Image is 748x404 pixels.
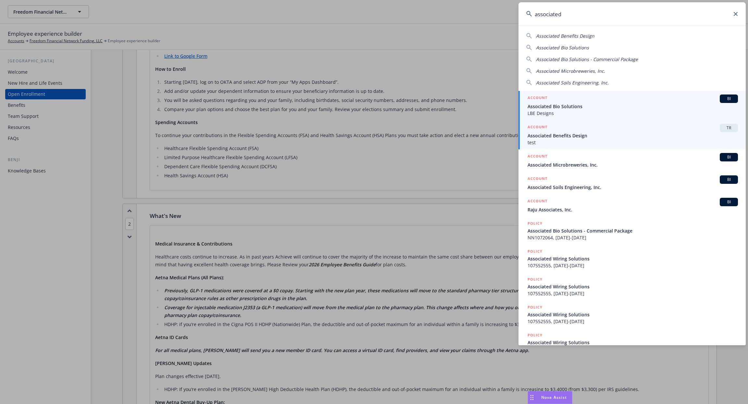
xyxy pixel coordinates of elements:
h5: ACCOUNT [528,198,547,206]
span: Associated Microbreweries, Inc. [528,161,738,168]
span: Associated Bio Solutions - Commercial Package [536,56,638,62]
span: Associated Wiring Solutions [528,311,738,318]
h5: POLICY [528,276,542,283]
span: BI [722,154,735,160]
h5: POLICY [528,248,542,255]
span: Associated Microbreweries, Inc. [536,68,605,74]
input: Search... [518,2,746,26]
span: Associated Benefits Design [528,132,738,139]
a: POLICYAssociated Bio Solutions - Commercial PackageNN1072064, [DATE]-[DATE] [518,217,746,245]
span: TR [722,125,735,131]
h5: POLICY [528,332,542,338]
span: Associated Soils Engineering, Inc. [528,184,738,191]
span: BI [722,177,735,183]
span: Associated Bio Solutions - Commercial Package [528,227,738,234]
a: ACCOUNTTRAssociated Benefits Designtest [518,120,746,149]
h5: ACCOUNT [528,124,547,132]
span: Raju Associates, Inc. [528,206,738,213]
h5: ACCOUNT [528,95,547,102]
button: Nova Assist [528,391,572,404]
span: Associated Bio Solutions [536,44,589,51]
span: BI [722,199,735,205]
a: ACCOUNTBIAssociated Soils Engineering, Inc. [518,172,746,194]
span: Associated Wiring Solutions [528,283,738,290]
a: POLICYAssociated Wiring Solutions107552555, [DATE]-[DATE] [518,245,746,272]
a: POLICYAssociated Wiring Solutions107552555, [DATE]-[DATE] [518,300,746,328]
a: ACCOUNTBIAssociated Bio SolutionsLBE Designs [518,91,746,120]
span: LBE Designs [528,110,738,117]
h5: POLICY [528,304,542,310]
span: Associated Soils Engineering, Inc. [536,80,609,86]
a: ACCOUNTBIAssociated Microbreweries, Inc. [518,149,746,172]
span: 107552555, [DATE]-[DATE] [528,262,738,269]
span: Associated Benefits Design [536,33,594,39]
span: 107552555, [DATE]-[DATE] [528,318,738,325]
h5: ACCOUNT [528,153,547,161]
span: Associated Wiring Solutions [528,255,738,262]
span: NN1072064, [DATE]-[DATE] [528,234,738,241]
a: ACCOUNTBIRaju Associates, Inc. [518,194,746,217]
a: POLICYAssociated Wiring Solutions107552555, [DATE]-[DATE] [518,272,746,300]
h5: ACCOUNT [528,175,547,183]
span: BI [722,96,735,102]
a: POLICYAssociated Wiring Solutions [518,328,746,356]
h5: POLICY [528,220,542,227]
div: Drag to move [528,391,536,404]
span: Nova Assist [541,395,567,400]
span: test [528,139,738,146]
span: Associated Bio Solutions [528,103,738,110]
span: 107552555, [DATE]-[DATE] [528,290,738,297]
span: Associated Wiring Solutions [528,339,738,346]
